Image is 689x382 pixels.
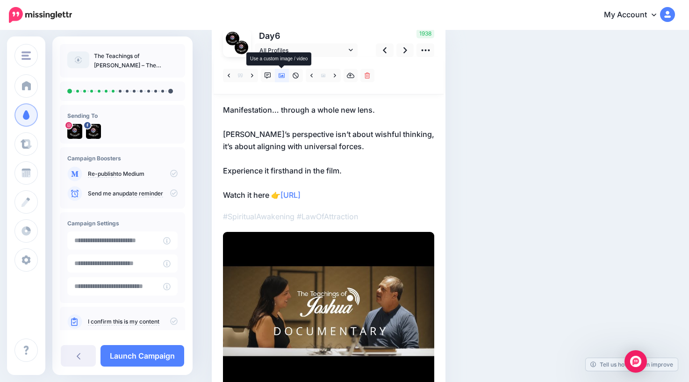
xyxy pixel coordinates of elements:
[624,350,647,373] div: Open Intercom Messenger
[86,124,101,139] img: 472753704_10160185472851537_7242961054534619338_n-bsa151758.jpg
[94,51,178,70] p: The Teachings of [PERSON_NAME] – The Documentary – New Reality TV
[280,190,301,200] a: [URL]
[235,41,248,54] img: 472753704_10160185472851537_7242961054534619338_n-bsa151758.jpg
[226,32,239,45] img: 472449953_1281368356257536_7554451743400192894_n-bsa151736.jpg
[88,318,159,325] a: I confirm this is my content
[67,220,178,227] h4: Campaign Settings
[416,29,434,38] span: 1938
[275,31,280,41] span: 6
[119,190,163,197] a: update reminder
[223,210,434,223] p: #SpiritualAwakening #LawOfAttraction
[9,7,72,23] img: Missinglettr
[88,189,178,198] p: Send me an
[22,51,31,60] img: menu.png
[586,358,678,371] a: Tell us how we can improve
[67,112,178,119] h4: Sending To
[255,29,359,43] p: Day
[595,4,675,27] a: My Account
[67,155,178,162] h4: Campaign Boosters
[259,45,346,55] span: All Profiles
[255,43,358,57] a: All Profiles
[67,51,89,68] img: article-default-image-icon.png
[223,104,434,201] p: Manifestation… through a whole new lens. [PERSON_NAME]’s perspective isn’t about wishful thinking...
[67,124,82,139] img: 472449953_1281368356257536_7554451743400192894_n-bsa151736.jpg
[88,170,116,178] a: Re-publish
[88,170,178,178] p: to Medium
